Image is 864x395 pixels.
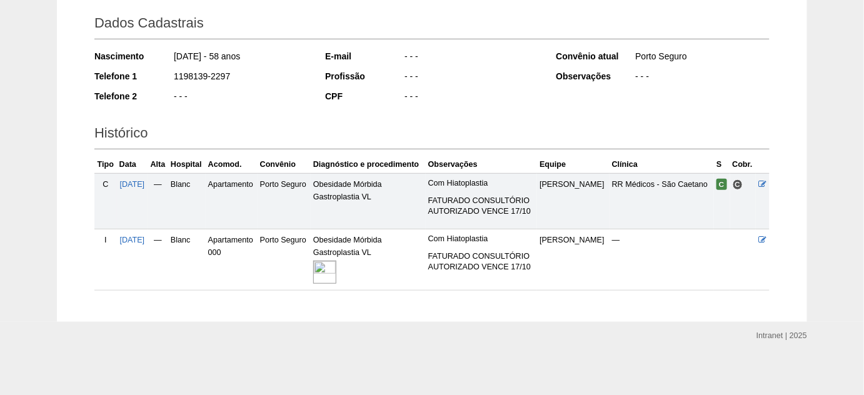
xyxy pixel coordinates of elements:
[714,156,730,174] th: S
[94,50,173,62] div: Nascimento
[117,156,148,174] th: Data
[730,156,756,174] th: Cobr.
[537,156,610,174] th: Equipe
[537,173,610,229] td: [PERSON_NAME]
[610,173,714,229] td: RR Médicos - São Caetano
[258,173,311,229] td: Porto Seguro
[634,50,770,66] div: Porto Seguro
[173,70,308,86] div: 1198139-2297
[94,156,117,174] th: Tipo
[168,229,206,290] td: Blanc
[634,70,770,86] div: - - -
[556,50,634,62] div: Convênio atual
[311,229,426,290] td: Obesidade Mórbida Gastroplastia VL
[97,234,114,246] div: I
[610,156,714,174] th: Clínica
[168,173,206,229] td: Blanc
[97,178,114,191] div: C
[428,178,535,189] p: Com Hiatoplastia
[258,156,311,174] th: Convênio
[716,179,727,190] span: Confirmada
[325,90,403,102] div: CPF
[537,229,610,290] td: [PERSON_NAME]
[610,229,714,290] td: —
[756,329,807,342] div: Intranet | 2025
[94,70,173,82] div: Telefone 1
[148,229,168,290] td: —
[94,90,173,102] div: Telefone 2
[148,156,168,174] th: Alta
[556,70,634,82] div: Observações
[206,173,258,229] td: Apartamento
[325,70,403,82] div: Profissão
[94,11,770,39] h2: Dados Cadastrais
[428,196,535,217] p: FATURADO CONSULTÓRIO AUTORIZADO VENCE 17/10
[311,156,426,174] th: Diagnóstico e procedimento
[426,156,538,174] th: Observações
[733,179,743,190] span: Consultório
[325,50,403,62] div: E-mail
[148,173,168,229] td: —
[206,229,258,290] td: Apartamento 000
[119,236,144,244] a: [DATE]
[168,156,206,174] th: Hospital
[94,121,770,149] h2: Histórico
[173,50,308,66] div: [DATE] - 58 anos
[403,90,539,106] div: - - -
[119,180,144,189] a: [DATE]
[428,251,535,272] p: FATURADO CONSULTÓRIO AUTORIZADO VENCE 17/10
[311,173,426,229] td: Obesidade Mórbida Gastroplastia VL
[403,50,539,66] div: - - -
[428,234,535,244] p: Com Hiatoplastia
[403,70,539,86] div: - - -
[173,90,308,106] div: - - -
[258,229,311,290] td: Porto Seguro
[206,156,258,174] th: Acomod.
